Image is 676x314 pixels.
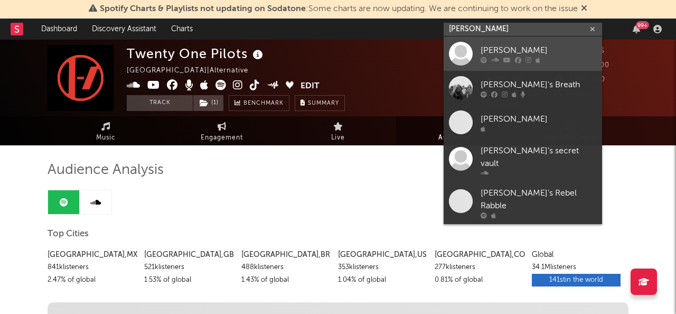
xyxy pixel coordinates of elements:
[556,62,609,69] span: 14,000,000
[338,274,427,287] div: 1.04 % of global
[481,187,597,213] div: [PERSON_NAME]'s Rebel Rabble
[144,261,233,274] div: 521k listeners
[48,116,164,145] a: Music
[48,274,136,287] div: 2.47 % of global
[444,105,602,140] a: [PERSON_NAME]
[127,45,266,62] div: Twenty One Pilots
[481,145,597,170] div: [PERSON_NAME]'s secret vault
[127,95,193,111] button: Track
[581,5,587,13] span: Dismiss
[295,95,345,111] button: Summary
[633,25,640,33] button: 99+
[331,132,345,144] span: Live
[34,19,84,40] a: Dashboard
[301,80,320,93] button: Edit
[96,132,116,144] span: Music
[127,64,260,77] div: [GEOGRAPHIC_DATA] | Alternative
[444,182,602,224] a: [PERSON_NAME]'s Rebel Rabble
[144,248,233,261] div: [GEOGRAPHIC_DATA] , GB
[481,44,597,57] div: [PERSON_NAME]
[532,274,621,287] div: 141st in the world
[444,71,602,105] a: [PERSON_NAME]'s Breath
[338,248,427,261] div: [GEOGRAPHIC_DATA] , US
[100,5,306,13] span: Spotify Charts & Playlists not updating on Sodatone
[241,248,330,261] div: [GEOGRAPHIC_DATA] , BR
[229,95,289,111] a: Benchmark
[481,78,597,91] div: [PERSON_NAME]'s Breath
[444,140,602,182] a: [PERSON_NAME]'s secret vault
[308,100,339,106] span: Summary
[481,113,597,125] div: [PERSON_NAME]
[556,48,605,54] span: 9,046,526
[438,132,471,144] span: Audience
[435,274,523,287] div: 0.81 % of global
[243,97,284,110] span: Benchmark
[435,248,523,261] div: [GEOGRAPHIC_DATA] , CO
[532,248,621,261] div: Global
[48,261,136,274] div: 841k listeners
[193,95,224,111] span: ( 1 )
[241,261,330,274] div: 488k listeners
[164,19,200,40] a: Charts
[396,116,512,145] a: Audience
[84,19,164,40] a: Discovery Assistant
[280,116,396,145] a: Live
[636,21,649,29] div: 99 +
[444,23,602,36] input: Search for artists
[164,116,280,145] a: Engagement
[48,164,164,177] span: Audience Analysis
[444,36,602,71] a: [PERSON_NAME]
[48,228,89,241] span: Top Cities
[435,261,523,274] div: 277k listeners
[532,261,621,274] div: 34.1M listeners
[338,261,427,274] div: 353k listeners
[556,76,605,83] span: 5,800,000
[193,95,223,111] button: (1)
[144,274,233,287] div: 1.53 % of global
[100,5,578,13] span: : Some charts are now updating. We are continuing to work on the issue
[48,248,136,261] div: [GEOGRAPHIC_DATA] , MX
[241,274,330,287] div: 1.43 % of global
[201,132,243,144] span: Engagement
